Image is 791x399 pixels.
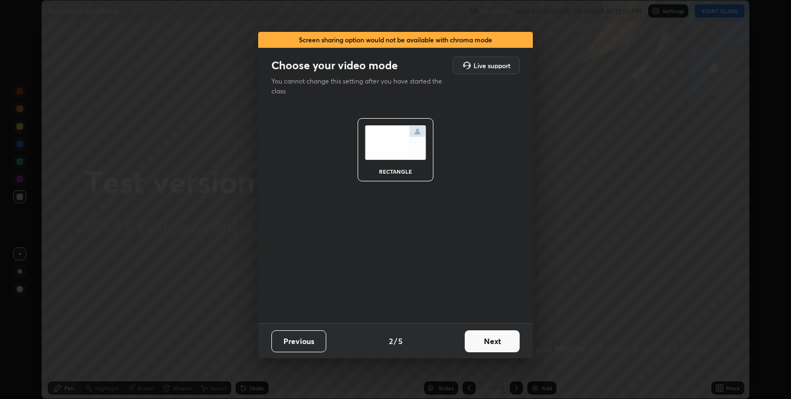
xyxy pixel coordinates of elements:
[474,62,510,69] h5: Live support
[271,330,326,352] button: Previous
[365,125,426,160] img: normalScreenIcon.ae25ed63.svg
[398,335,403,347] h4: 5
[258,32,533,48] div: Screen sharing option would not be available with chroma mode
[389,335,393,347] h4: 2
[465,330,520,352] button: Next
[394,335,397,347] h4: /
[271,76,449,96] p: You cannot change this setting after you have started the class
[374,169,417,174] div: rectangle
[271,58,398,73] h2: Choose your video mode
